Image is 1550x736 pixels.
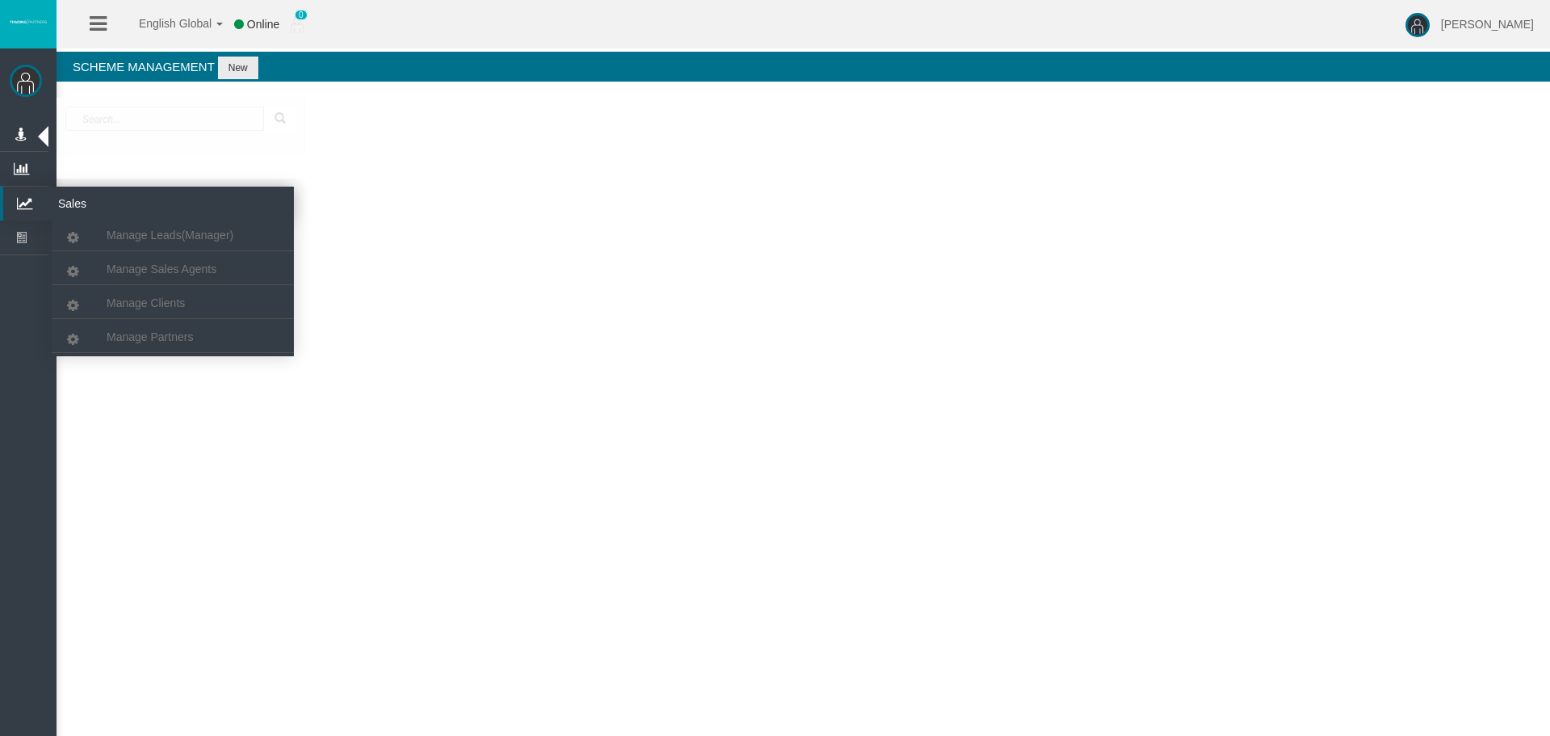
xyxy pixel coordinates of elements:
span: Scheme Management [73,60,215,74]
button: New [218,57,258,79]
a: Sales [3,187,294,221]
a: Manage Leads(Manager) [52,221,294,250]
span: Online [247,18,279,31]
img: user-image [1405,13,1430,37]
span: 0 [295,10,308,20]
img: user_small.png [291,17,304,33]
span: Manage Clients [107,297,185,309]
img: logo.svg [8,19,48,25]
span: Sales [46,187,204,221]
a: Manage Partners [52,322,294,351]
span: Manage Partners [107,330,193,343]
a: Manage Sales Agents [52,254,294,284]
span: [PERSON_NAME] [1441,18,1534,31]
span: English Global [118,17,212,30]
span: Manage Sales Agents [107,263,216,275]
span: Manage Leads(Manager) [107,229,233,242]
a: Manage Clients [52,288,294,318]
